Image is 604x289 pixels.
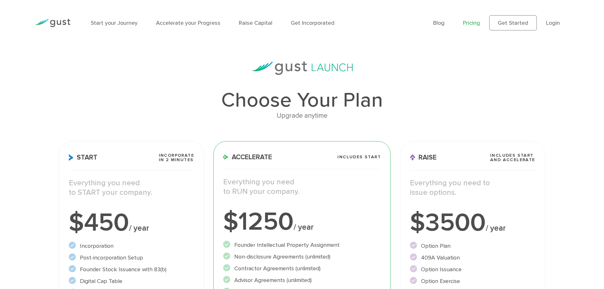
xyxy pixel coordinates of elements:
[410,253,535,262] li: 409A Valuation
[223,154,272,161] span: Accelerate
[69,154,97,161] span: Start
[223,253,381,261] li: Non-disclosure Agreements (unlimited)
[433,20,445,26] a: Blog
[159,153,194,162] span: Incorporate in 2 Minutes
[69,265,194,274] li: Founder Stock Issuance with 83(b)
[486,223,506,233] span: / year
[410,154,415,161] img: Raise Icon
[156,20,220,26] a: Accelerate your Progress
[91,20,138,26] a: Start your Journey
[410,242,535,250] li: Option Plan
[223,154,229,160] img: Accelerate Icon
[69,242,194,250] li: Incorporation
[129,223,149,233] span: / year
[410,178,535,197] p: Everything you need to issue options.
[410,154,437,161] span: Raise
[239,20,272,26] a: Raise Capital
[223,241,381,249] li: Founder Intellectual Property Assignment
[59,90,545,110] h1: Choose Your Plan
[490,153,535,162] span: Includes START and ACCELERATE
[223,177,381,196] p: Everything you need to RUN your company.
[69,178,194,197] p: Everything you need to START your company.
[410,277,535,286] li: Option Exercise
[291,20,334,26] a: Get Incorporated
[337,155,381,159] span: Includes START
[294,222,314,232] span: / year
[223,264,381,273] li: Contractor Agreements (unlimited)
[410,265,535,274] li: Option Issuance
[69,253,194,262] li: Post-incorporation Setup
[463,20,480,26] a: Pricing
[489,15,537,30] a: Get Started
[35,19,70,27] img: Gust Logo
[251,62,353,75] img: gust-launch-logos.svg
[69,277,194,286] li: Digital Cap Table
[410,210,535,235] div: $3500
[223,276,381,285] li: Advisor Agreements (unlimited)
[59,110,545,121] div: Upgrade anytime
[546,20,560,26] a: Login
[223,209,381,234] div: $1250
[69,154,74,161] img: Start Icon X2
[69,210,194,235] div: $450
